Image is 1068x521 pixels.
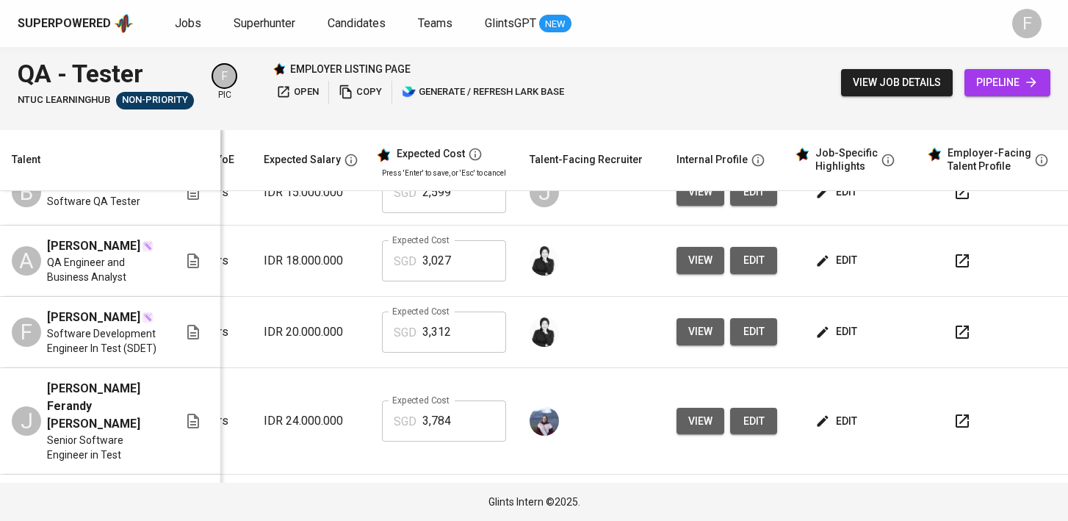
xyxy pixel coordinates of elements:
button: edit [730,247,777,274]
button: open [273,81,322,104]
div: Talent-Facing Recruiter [530,151,643,169]
img: magic_wand.svg [142,240,154,252]
span: QA Engineer and Business Analyst [47,255,161,284]
div: Employer-Facing Talent Profile [948,147,1031,173]
p: SGD [394,253,416,270]
button: view [676,179,724,206]
span: copy [339,84,382,101]
span: edit [818,251,857,270]
div: J [12,406,41,436]
span: Superhunter [234,16,295,30]
div: Job-Specific Highlights [815,147,878,173]
span: edit [818,323,857,341]
img: medwi@glints.com [530,317,559,347]
div: A [12,246,41,276]
a: Superhunter [234,15,298,33]
div: Expected Salary [264,151,341,169]
span: Software QA Tester [47,194,140,209]
div: J [530,178,559,207]
span: view [688,412,712,431]
span: edit [742,251,765,270]
button: view [676,408,724,435]
p: IDR 24.000.000 [264,412,358,430]
a: Teams [418,15,455,33]
button: copy [335,81,386,104]
img: app logo [114,12,134,35]
span: GlintsGPT [485,16,536,30]
img: christine.raharja@glints.com [530,406,559,436]
span: edit [742,323,765,341]
img: Glints Star [273,62,286,76]
span: Candidates [328,16,386,30]
span: open [276,84,319,101]
img: glints_star.svg [795,147,809,162]
span: edit [818,183,857,201]
span: view job details [853,73,941,92]
span: [PERSON_NAME] [47,237,140,255]
span: Senior Software Engineer in Test [47,433,161,462]
div: Sufficient Talents in Pipeline [116,92,194,109]
span: edit [818,412,857,431]
div: Talent [12,151,40,169]
button: view [676,247,724,274]
span: view [688,183,712,201]
img: glints_star.svg [376,148,391,162]
button: edit [812,318,863,345]
span: view [688,251,712,270]
div: F [212,63,237,89]
span: [PERSON_NAME] [47,309,140,326]
span: Teams [418,16,452,30]
span: view [688,323,712,341]
div: QA - Tester [18,56,194,92]
span: NEW [539,17,571,32]
p: SGD [394,184,416,202]
div: Expected Cost [397,148,465,161]
button: lark generate / refresh lark base [398,81,568,104]
button: edit [812,408,863,435]
button: edit [730,408,777,435]
span: edit [742,183,765,201]
a: GlintsGPT NEW [485,15,571,33]
span: generate / refresh lark base [402,84,564,101]
a: Superpoweredapp logo [18,12,134,35]
img: lark [402,85,416,99]
div: Superpowered [18,15,111,32]
div: B [12,178,41,207]
img: glints_star.svg [927,147,942,162]
img: magic_wand.svg [142,312,154,323]
a: Jobs [175,15,204,33]
div: F [12,317,41,347]
div: pic [212,63,237,101]
span: Jobs [175,16,201,30]
p: Press 'Enter' to save, or 'Esc' to cancel [382,168,506,179]
button: edit [812,247,863,274]
a: Candidates [328,15,389,33]
button: edit [812,179,863,206]
span: Software Development Engineer In Test (SDET) [47,326,161,356]
p: IDR 18.000.000 [264,252,358,270]
span: pipeline [976,73,1039,92]
p: IDR 20.000.000 [264,323,358,341]
img: medwi@glints.com [530,246,559,276]
div: F [1012,9,1042,38]
button: view job details [841,69,953,96]
button: view [676,318,724,345]
span: [PERSON_NAME] Ferandy [PERSON_NAME] [47,380,161,433]
p: IDR 15.000.000 [264,184,358,201]
span: NTUC LearningHub [18,93,110,107]
p: SGD [394,413,416,431]
a: pipeline [964,69,1050,96]
span: Non-Priority [116,93,194,107]
p: SGD [394,324,416,342]
button: edit [730,318,777,345]
span: edit [742,412,765,431]
button: edit [730,179,777,206]
div: Internal Profile [676,151,748,169]
p: employer listing page [290,62,411,76]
